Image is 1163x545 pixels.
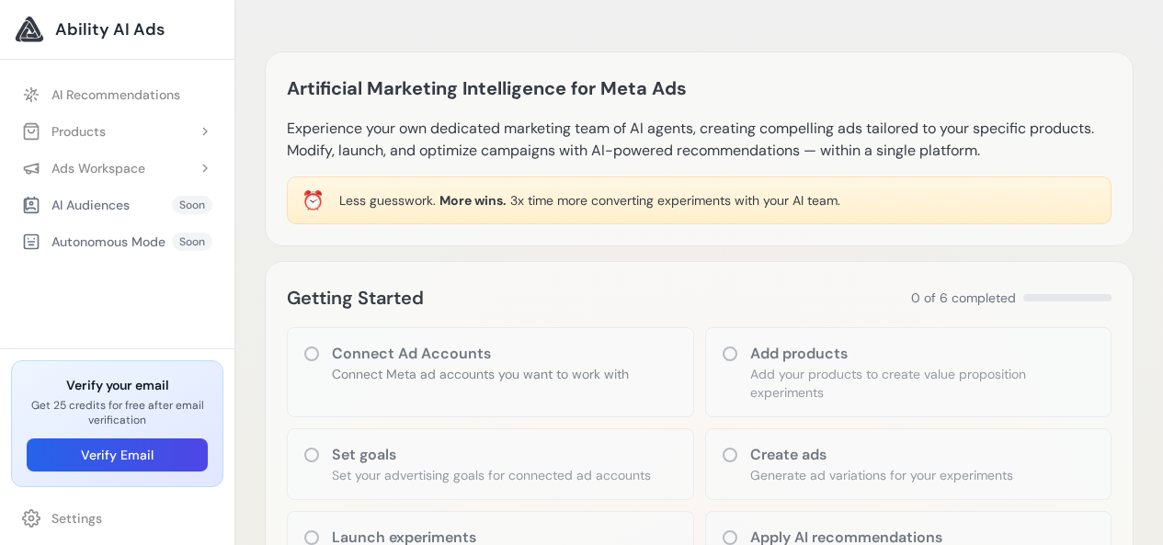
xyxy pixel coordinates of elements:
div: Autonomous Mode [22,233,165,251]
div: ⏰ [302,187,325,213]
div: Products [22,122,106,141]
p: Experience your own dedicated marketing team of AI agents, creating compelling ads tailored to yo... [287,118,1112,162]
a: Ability AI Ads [15,15,220,44]
h3: Verify your email [27,376,208,394]
div: AI Audiences [22,196,130,214]
button: Ads Workspace [11,152,223,185]
span: 3x time more converting experiments with your AI team. [510,192,840,209]
h3: Add products [750,343,1097,365]
span: Less guesswork. [339,192,436,209]
span: Soon [172,233,212,251]
p: Add your products to create value proposition experiments [750,365,1097,402]
p: Get 25 credits for free after email verification [27,398,208,427]
p: Generate ad variations for your experiments [750,466,1013,484]
span: 0 of 6 completed [911,289,1016,307]
h1: Artificial Marketing Intelligence for Meta Ads [287,74,687,103]
span: More wins. [439,192,507,209]
a: Settings [11,502,223,535]
span: Ability AI Ads [55,17,165,42]
div: Ads Workspace [22,159,145,177]
h3: Create ads [750,444,1013,466]
h3: Connect Ad Accounts [332,343,629,365]
h3: Set goals [332,444,651,466]
button: Products [11,115,223,148]
p: Connect Meta ad accounts you want to work with [332,365,629,383]
span: Soon [172,196,212,214]
a: AI Recommendations [11,78,223,111]
button: Verify Email [27,438,208,471]
p: Set your advertising goals for connected ad accounts [332,466,651,484]
h2: Getting Started [287,283,424,312]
